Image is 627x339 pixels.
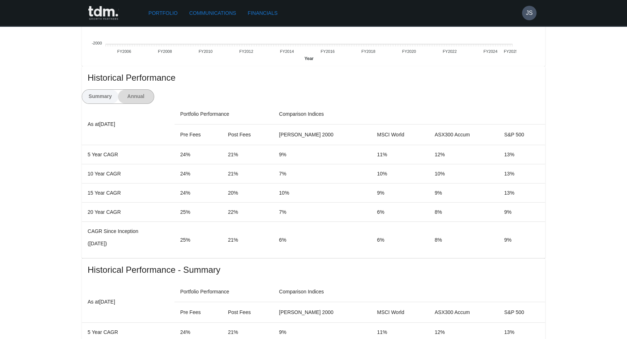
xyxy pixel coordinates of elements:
td: 10% [371,164,429,183]
span: Historical Performance - Summary [88,264,539,276]
p: ( [DATE] ) [88,240,169,247]
p: As at [DATE] [88,120,169,128]
tspan: FY2006 [117,49,131,54]
td: 20% [222,183,273,202]
th: MSCI World [371,302,429,322]
th: S&P 500 [498,124,545,145]
td: 10% [429,164,498,183]
button: JS [522,6,536,20]
th: ASX300 Accum [429,124,498,145]
td: 21% [222,221,273,258]
a: Financials [245,7,280,20]
th: Pre Fees [174,302,222,322]
th: S&P 500 [498,302,545,322]
td: 9% [429,183,498,202]
th: Portfolio Performance [174,104,273,124]
td: 25% [174,221,222,258]
text: Year [304,56,314,61]
span: Historical Performance [88,72,539,84]
h6: JS [526,9,533,17]
td: 6% [371,221,429,258]
td: 8% [429,202,498,221]
th: ASX300 Accum [429,302,498,322]
tspan: FY2025 [504,49,518,54]
td: 13% [498,145,545,164]
tspan: FY2024 [483,49,497,54]
td: 12% [429,145,498,164]
tspan: FY2018 [361,49,375,54]
th: Post Fees [222,124,273,145]
td: 7% [273,164,371,183]
tspan: FY2022 [443,49,457,54]
th: Pre Fees [174,124,222,145]
th: Comparison Indices [273,281,545,302]
td: 9% [371,183,429,202]
td: 6% [371,202,429,221]
td: 9% [498,202,545,221]
td: 24% [174,164,222,183]
button: Annual [118,90,154,103]
a: Portfolio [146,7,181,20]
td: 7% [273,202,371,221]
tspan: 0 [100,22,102,27]
td: 20 Year CAGR [82,202,174,221]
tspan: FY2014 [280,49,294,54]
td: 6% [273,221,371,258]
td: 24% [174,183,222,202]
th: Post Fees [222,302,273,322]
tspan: FY2016 [321,49,335,54]
td: 24% [174,145,222,164]
th: MSCI World [371,124,429,145]
td: 22% [222,202,273,221]
td: 21% [222,164,273,183]
th: Portfolio Performance [174,281,273,302]
td: 15 Year CAGR [82,183,174,202]
tspan: FY2008 [158,49,172,54]
th: [PERSON_NAME] 2000 [273,124,371,145]
div: text alignment [82,89,154,104]
td: 11% [371,145,429,164]
a: Communications [186,7,239,20]
td: 13% [498,164,545,183]
th: [PERSON_NAME] 2000 [273,302,371,322]
td: 5 Year CAGR [82,145,174,164]
tspan: FY2010 [199,49,213,54]
td: 25% [174,202,222,221]
td: 21% [222,145,273,164]
tspan: -2000 [92,41,102,45]
td: 10 Year CAGR [82,164,174,183]
tspan: FY2020 [402,49,416,54]
td: 13% [498,183,545,202]
td: 9% [498,221,545,258]
td: CAGR Since Inception [82,221,174,258]
th: Comparison Indices [273,104,545,124]
td: 8% [429,221,498,258]
td: 9% [273,145,371,164]
tspan: FY2012 [239,49,253,54]
p: As at [DATE] [88,297,169,306]
td: 10% [273,183,371,202]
